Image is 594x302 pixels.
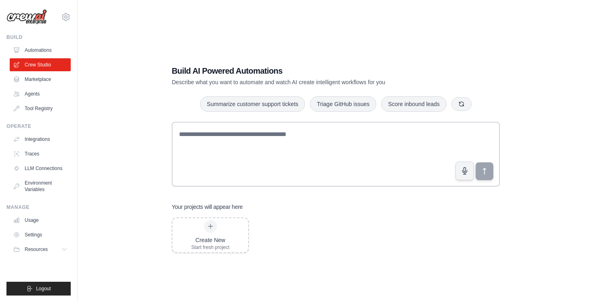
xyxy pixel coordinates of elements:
[10,243,71,256] button: Resources
[200,96,305,112] button: Summarize customer support tickets
[10,133,71,146] a: Integrations
[10,162,71,175] a: LLM Connections
[172,203,243,211] h3: Your projects will appear here
[6,34,71,40] div: Build
[25,246,48,253] span: Resources
[6,204,71,211] div: Manage
[191,236,230,244] div: Create New
[10,214,71,227] a: Usage
[381,96,447,112] button: Score inbound leads
[10,73,71,86] a: Marketplace
[10,87,71,100] a: Agents
[36,285,51,292] span: Logout
[10,228,71,241] a: Settings
[10,102,71,115] a: Tool Registry
[10,44,71,57] a: Automations
[6,123,71,130] div: Operate
[6,9,47,25] img: Logo
[6,282,71,296] button: Logout
[191,244,230,251] div: Start fresh project
[310,96,376,112] button: Triage GitHub issues
[10,147,71,160] a: Traces
[455,162,474,180] button: Click to speak your automation idea
[172,78,443,86] p: Describe what you want to automate and watch AI create intelligent workflows for you
[10,177,71,196] a: Environment Variables
[451,97,472,111] button: Get new suggestions
[172,65,443,77] h1: Build AI Powered Automations
[10,58,71,71] a: Crew Studio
